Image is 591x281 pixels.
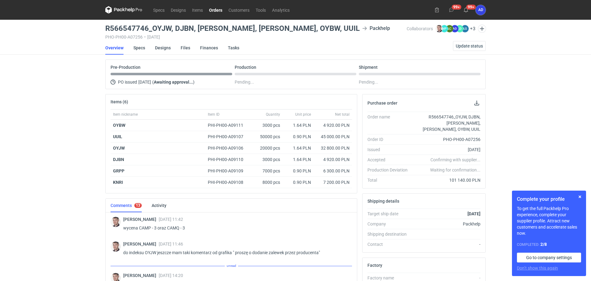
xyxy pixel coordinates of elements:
[413,275,480,281] div: -
[470,26,476,31] button: +3
[517,253,581,262] a: Go to company settings
[367,241,413,247] div: Contact
[316,145,350,151] div: 32 800.00 PLN
[413,241,480,247] div: -
[225,262,238,269] span: unread
[136,203,140,208] div: 13
[517,241,581,248] div: Completed:
[413,147,480,153] div: [DATE]
[367,211,413,217] div: Target ship date
[113,180,123,185] strong: KNRI
[367,114,413,132] div: Order name
[285,145,311,151] div: 1.64 PLN
[208,156,249,163] div: PHI-PH00-A09110
[253,6,269,14] a: Tools
[159,242,183,246] span: [DATE] 11:46
[266,112,280,117] span: Quantity
[446,5,456,15] button: 99+
[467,211,480,216] strong: [DATE]
[285,156,311,163] div: 1.64 PLN
[451,25,459,32] figcaption: AD
[123,273,159,278] span: [PERSON_NAME]
[461,5,471,15] button: 99+
[316,179,350,185] div: 7 200.00 PLN
[478,25,486,33] button: Edit collaborators
[359,78,480,86] div: Pending...
[316,122,350,128] div: 4 920.00 PLN
[269,6,293,14] a: Analytics
[316,168,350,174] div: 6 300.00 PLN
[208,145,249,151] div: PHI-PH00-A09106
[168,6,189,14] a: Designs
[113,146,125,151] strong: OYJW
[359,65,378,70] p: Shipment
[252,154,283,165] div: 3000 pcs
[285,134,311,140] div: 0.90 PLN
[123,242,159,246] span: [PERSON_NAME]
[111,199,142,212] a: Comments13
[123,217,159,222] span: [PERSON_NAME]
[159,217,183,222] span: [DATE] 11:42
[435,25,443,32] img: Maciej Sikora
[123,249,347,256] p: do indeksu OYJW jeszcze mam taki komentarz od grafika " proszę o dodanie zalewek przez producenta"
[413,114,480,132] div: R566547746_OYJW, DJBN, [PERSON_NAME], [PERSON_NAME], OYBW, UUIL
[155,41,171,55] a: Designs
[367,263,382,268] h2: Factory
[105,6,142,14] svg: Packhelp Pro
[193,80,195,85] span: )
[111,99,128,104] h2: Items (6)
[367,167,413,173] div: Production Deviation
[111,217,121,227] img: Maciej Sikora
[225,6,253,14] a: Customers
[517,196,581,203] h1: Complete your profile
[105,25,360,32] h3: R566547746_OYJW, DJBN, GRPP, KNRI, OYBW, UUIL
[413,136,480,143] div: PHO-PH00-A07256
[152,80,154,85] span: (
[367,101,397,105] h2: Purchase order
[105,41,124,55] a: Overview
[113,168,124,173] strong: GRPP
[517,265,558,271] button: Don’t show this again
[252,165,283,177] div: 7000 pcs
[316,134,350,140] div: 45 000.00 PLN
[252,143,283,154] div: 20000 pcs
[413,177,480,183] div: 101 140.00 PLN
[413,221,480,227] div: Packhelp
[113,112,138,117] span: Item nickname
[367,275,413,281] div: Factory name
[252,131,283,143] div: 50000 pcs
[200,41,218,55] a: Finances
[367,147,413,153] div: Issued
[228,41,239,55] a: Tasks
[446,25,453,32] figcaption: ŁC
[252,120,283,131] div: 3000 pcs
[235,65,256,70] p: Production
[473,99,480,107] button: Download PO
[285,122,311,128] div: 1.64 PLN
[154,80,193,85] strong: Awaiting approval...
[208,134,249,140] div: PHI-PH00-A09107
[295,112,311,117] span: Unit price
[456,25,463,32] figcaption: ŁD
[113,134,122,139] strong: UUIL
[540,242,547,247] strong: 2 / 8
[150,6,168,14] a: Specs
[206,6,225,14] a: Orders
[367,199,399,204] h2: Shipping details
[517,205,581,236] p: To get the full Packhelp Pro experience, complete your supplier profile. Attract new customers an...
[430,167,480,173] em: Waiting for confirmation...
[476,5,486,15] div: Anita Dolczewska
[208,179,249,185] div: PHI-PH00-A09108
[252,177,283,188] div: 8000 pcs
[235,78,254,86] span: Pending...
[441,25,448,32] figcaption: MP
[461,25,469,32] figcaption: ŁS
[430,157,480,162] em: Confirming with supplier...
[123,224,347,232] p: wycena CAMP - 3 oraz CAMQ - 3
[407,26,433,31] span: Collaborators
[456,44,483,48] span: Update status
[159,273,183,278] span: [DATE] 14:20
[476,5,486,15] button: AD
